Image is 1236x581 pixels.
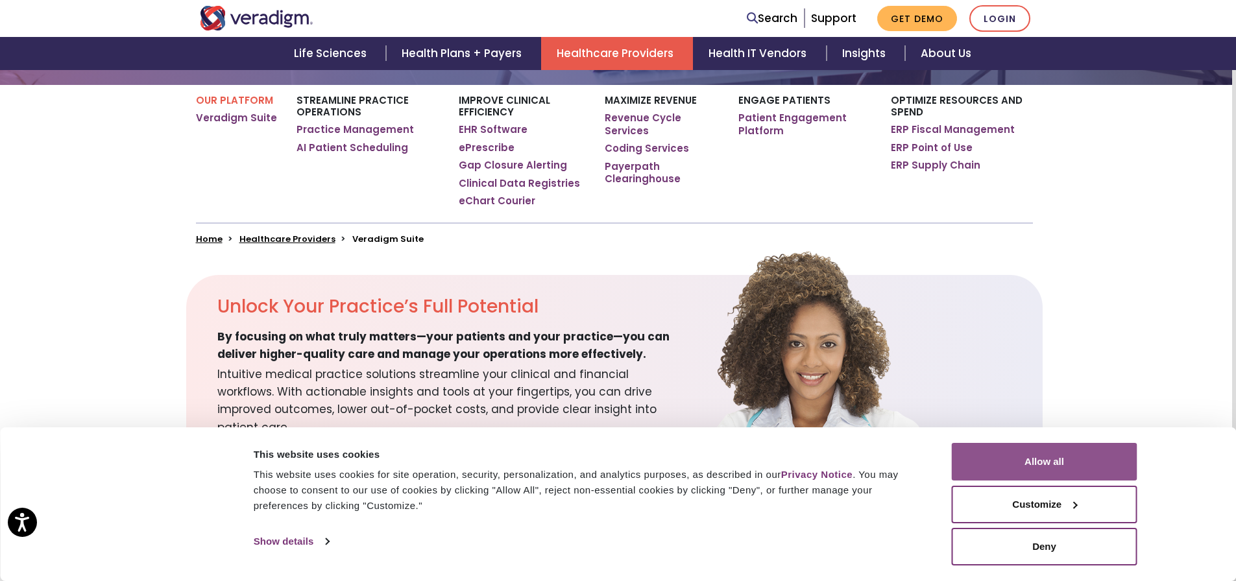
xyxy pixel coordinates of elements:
[459,123,527,136] a: EHR Software
[196,112,277,124] a: Veradigm Suite
[196,233,223,245] a: Home
[969,5,1030,32] a: Login
[541,37,693,70] a: Healthcare Providers
[605,112,718,137] a: Revenue Cycle Services
[605,142,689,155] a: Coding Services
[239,233,335,245] a: Healthcare Providers
[877,6,957,31] a: Get Demo
[297,123,414,136] a: Practice Management
[952,486,1137,523] button: Customize
[747,10,797,27] a: Search
[217,328,686,363] span: By focusing on what truly matters—your patients and your practice—you can deliver higher-quality ...
[811,10,856,26] a: Support
[905,37,987,70] a: About Us
[738,112,871,137] a: Patient Engagement Platform
[987,488,1220,565] iframe: Drift Chat Widget
[297,141,408,154] a: AI Patient Scheduling
[217,363,686,436] span: Intuitive medical practice solutions streamline your clinical and financial workflows. With actio...
[891,141,973,154] a: ERP Point of Use
[254,467,923,514] div: This website uses cookies for site operation, security, personalization, and analytics purposes, ...
[891,123,1015,136] a: ERP Fiscal Management
[459,159,567,172] a: Gap Closure Alerting
[952,528,1137,565] button: Deny
[386,37,541,70] a: Health Plans + Payers
[459,141,515,154] a: ePrescribe
[459,177,580,190] a: Clinical Data Registries
[254,532,329,551] a: Show details
[827,37,905,70] a: Insights
[200,6,313,30] img: Veradigm logo
[891,159,980,172] a: ERP Supply Chain
[254,447,923,462] div: This website uses cookies
[217,296,686,318] h2: Unlock Your Practice’s Full Potential
[459,195,535,207] a: eChart Courier
[781,469,853,480] a: Privacy Notice
[278,37,386,70] a: Life Sciences
[693,37,826,70] a: Health IT Vendors
[605,160,718,185] a: Payerpath Clearinghouse
[662,249,987,519] img: solution-provider-potential.png
[952,443,1137,480] button: Allow all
